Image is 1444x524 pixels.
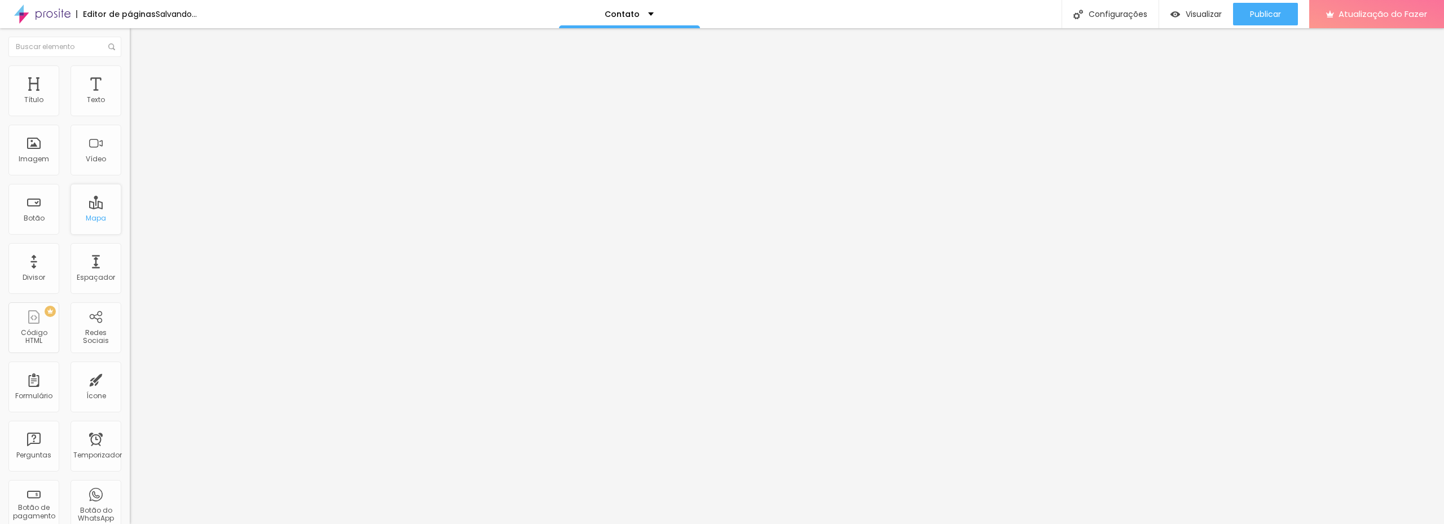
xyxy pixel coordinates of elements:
input: Buscar elemento [8,37,121,57]
font: Redes Sociais [83,328,109,345]
font: Contato [605,8,640,20]
img: Ícone [1073,10,1083,19]
font: Editor de páginas [83,8,156,20]
font: Temporizador [73,450,122,460]
font: Formulário [15,391,52,400]
font: Botão [24,213,45,223]
font: Espaçador [77,272,115,282]
font: Botão de pagamento [13,503,55,520]
font: Visualizar [1186,8,1222,20]
font: Botão do WhatsApp [78,505,114,523]
font: Mapa [86,213,106,223]
font: Código HTML [21,328,47,345]
font: Divisor [23,272,45,282]
font: Ícone [86,391,106,400]
font: Imagem [19,154,49,164]
font: Vídeo [86,154,106,164]
img: view-1.svg [1170,10,1180,19]
font: Texto [87,95,105,104]
font: Perguntas [16,450,51,460]
button: Publicar [1233,3,1298,25]
font: Atualização do Fazer [1339,8,1427,20]
img: Ícone [108,43,115,50]
font: Título [24,95,43,104]
font: Configurações [1089,8,1147,20]
iframe: Editor [130,28,1444,524]
button: Visualizar [1159,3,1233,25]
div: Salvando... [156,10,197,18]
font: Publicar [1250,8,1281,20]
